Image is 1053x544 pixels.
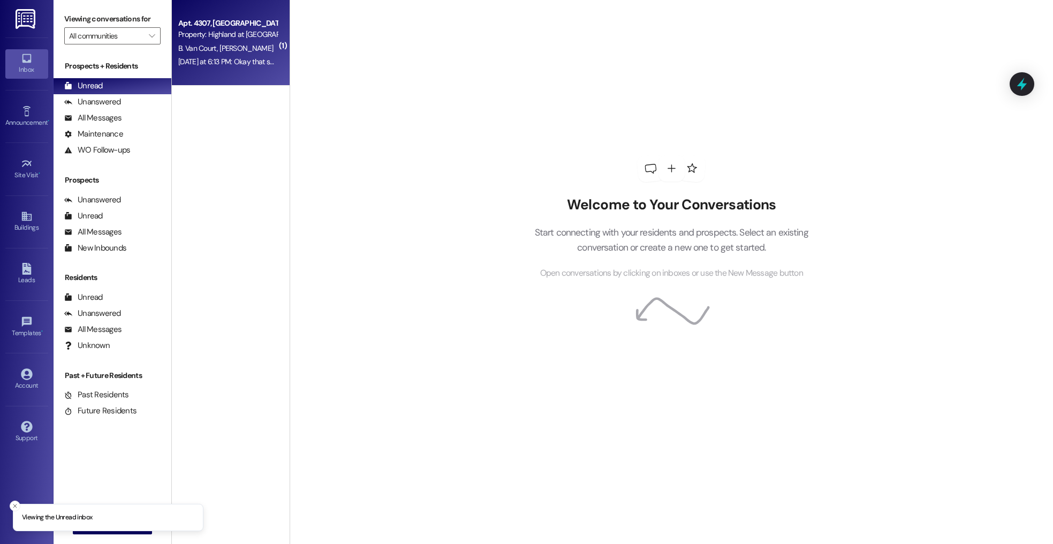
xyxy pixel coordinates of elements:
a: Leads [5,260,48,289]
div: Future Residents [64,405,137,417]
span: • [39,170,40,177]
span: • [41,328,43,335]
div: Maintenance [64,129,123,140]
label: Viewing conversations for [64,11,161,27]
a: Templates • [5,313,48,342]
div: Property: Highland at [GEOGRAPHIC_DATA] [178,29,277,40]
div: New Inbounds [64,243,126,254]
input: All communities [69,27,143,44]
div: Unread [64,80,103,92]
div: Residents [54,272,171,283]
span: [PERSON_NAME] [219,43,273,53]
div: Unanswered [64,308,121,319]
div: All Messages [64,112,122,124]
div: Unanswered [64,194,121,206]
div: Past Residents [64,389,129,401]
i:  [149,32,155,40]
a: Account [5,365,48,394]
p: Start connecting with your residents and prospects. Select an existing conversation or create a n... [518,225,824,255]
img: ResiDesk Logo [16,9,37,29]
div: WO Follow-ups [64,145,130,156]
a: Buildings [5,207,48,236]
a: Support [5,418,48,447]
div: Unread [64,210,103,222]
button: Close toast [10,501,20,511]
div: [DATE] at 6:13 PM: Okay that sounds good! Thanks for keeping us updated [178,57,407,66]
div: Prospects + Residents [54,61,171,72]
div: Apt. 4307, [GEOGRAPHIC_DATA] at [GEOGRAPHIC_DATA] [178,18,277,29]
p: Viewing the Unread inbox [22,513,92,523]
a: Site Visit • [5,155,48,184]
div: All Messages [64,226,122,238]
div: Past + Future Residents [54,370,171,381]
span: • [48,117,49,125]
div: All Messages [64,324,122,335]
span: Open conversations by clicking on inboxes or use the New Message button [540,267,803,280]
a: Inbox [5,49,48,78]
div: Unread [64,292,103,303]
div: Unanswered [64,96,121,108]
span: B. Van Court [178,43,219,53]
h2: Welcome to Your Conversations [518,197,824,214]
div: Unknown [64,340,110,351]
div: Prospects [54,175,171,186]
